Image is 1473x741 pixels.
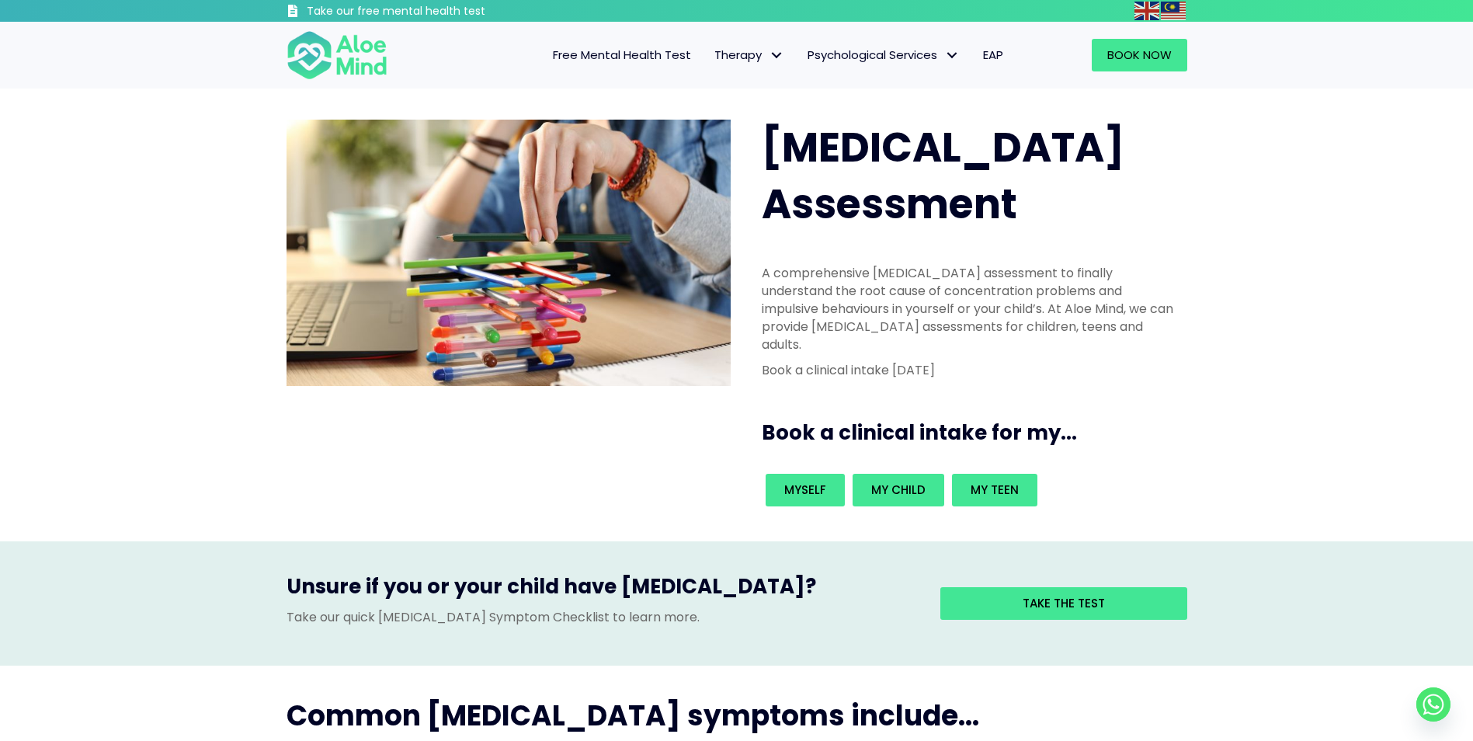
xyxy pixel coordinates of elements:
span: Therapy: submenu [766,44,788,67]
span: Common [MEDICAL_DATA] symptoms include... [287,696,979,736]
a: Whatsapp [1416,687,1450,722]
a: Myself [766,474,845,506]
a: Take our free mental health test [287,4,568,22]
p: Book a clinical intake [DATE] [762,361,1178,379]
span: My teen [971,482,1019,498]
h3: Book a clinical intake for my... [762,419,1193,447]
img: ADHD photo [287,120,731,386]
span: Take the test [1023,595,1105,611]
nav: Menu [408,39,1015,71]
span: Therapy [714,47,784,63]
span: Psychological Services [808,47,960,63]
a: Psychological ServicesPsychological Services: submenu [796,39,971,71]
img: Aloe mind Logo [287,30,387,81]
span: EAP [983,47,1003,63]
h3: Unsure if you or your child have [MEDICAL_DATA]? [287,572,917,608]
span: Book Now [1107,47,1172,63]
a: Malay [1161,2,1187,19]
p: Take our quick [MEDICAL_DATA] Symptom Checklist to learn more. [287,608,917,626]
a: My teen [952,474,1037,506]
span: Myself [784,482,826,498]
div: Book an intake for my... [762,470,1178,510]
span: [MEDICAL_DATA] Assessment [762,119,1124,232]
span: My child [871,482,926,498]
p: A comprehensive [MEDICAL_DATA] assessment to finally understand the root cause of concentration p... [762,264,1178,354]
h3: Take our free mental health test [307,4,568,19]
img: en [1134,2,1159,20]
span: Psychological Services: submenu [941,44,964,67]
a: English [1134,2,1161,19]
span: Free Mental Health Test [553,47,691,63]
a: Take the test [940,587,1187,620]
a: My child [853,474,944,506]
img: ms [1161,2,1186,20]
a: EAP [971,39,1015,71]
a: Free Mental Health Test [541,39,703,71]
a: Book Now [1092,39,1187,71]
a: TherapyTherapy: submenu [703,39,796,71]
